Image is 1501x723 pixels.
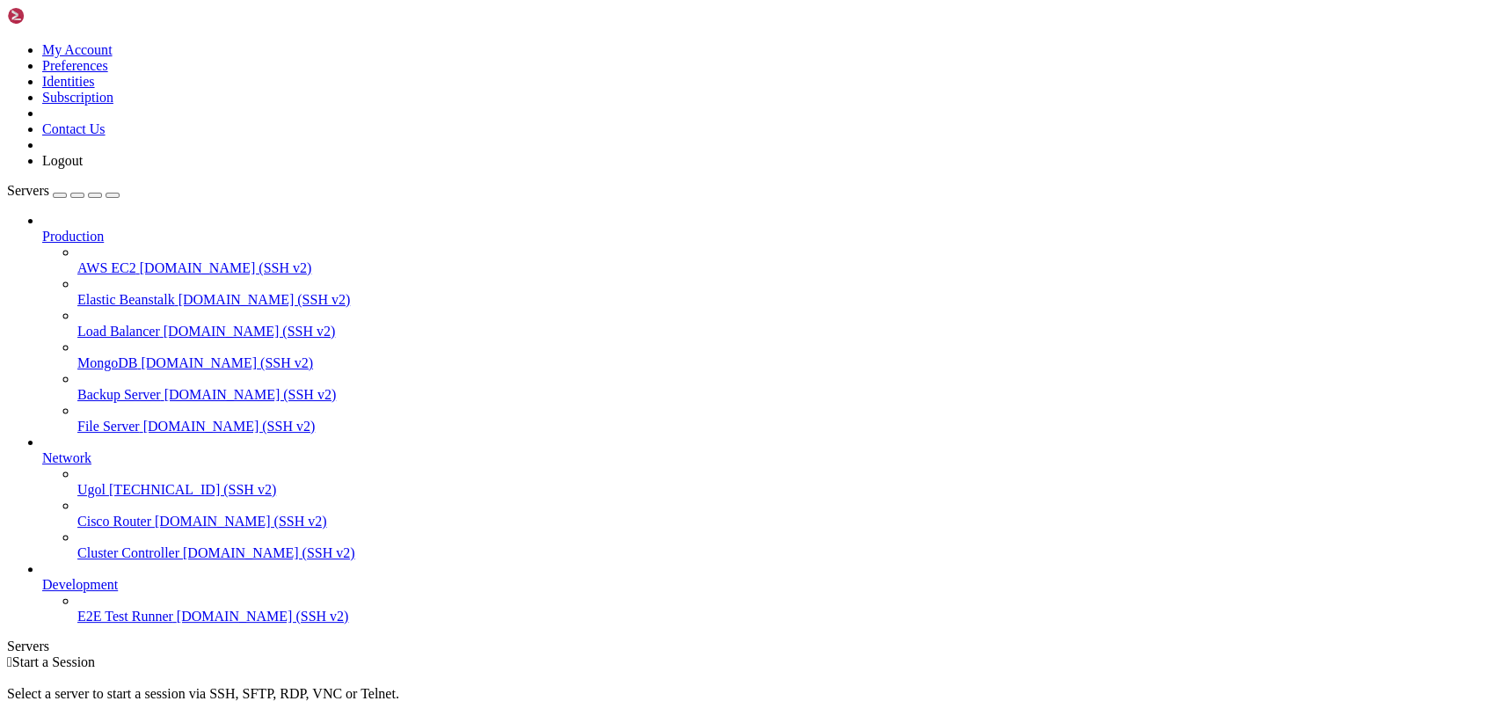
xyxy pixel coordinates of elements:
[77,387,161,402] span: Backup Server
[42,121,106,136] a: Contact Us
[77,260,1494,276] a: AWS EC2 [DOMAIN_NAME] (SSH v2)
[77,609,1494,624] a: E2E Test Runner [DOMAIN_NAME] (SSH v2)
[77,260,136,275] span: AWS EC2
[183,545,355,560] span: [DOMAIN_NAME] (SSH v2)
[77,482,106,497] span: Ugol
[140,260,312,275] span: [DOMAIN_NAME] (SSH v2)
[7,183,120,198] a: Servers
[42,450,91,465] span: Network
[77,387,1494,403] a: Backup Server [DOMAIN_NAME] (SSH v2)
[42,435,1494,561] li: Network
[77,498,1494,529] li: Cisco Router [DOMAIN_NAME] (SSH v2)
[77,340,1494,371] li: MongoDB [DOMAIN_NAME] (SSH v2)
[7,7,108,25] img: Shellngn
[155,514,327,529] span: [DOMAIN_NAME] (SSH v2)
[42,229,104,244] span: Production
[164,387,337,402] span: [DOMAIN_NAME] (SSH v2)
[77,466,1494,498] li: Ugol [TECHNICAL_ID] (SSH v2)
[77,545,1494,561] a: Cluster Controller [DOMAIN_NAME] (SSH v2)
[77,292,175,307] span: Elastic Beanstalk
[7,639,1494,654] div: Servers
[7,183,49,198] span: Servers
[7,654,12,669] span: 
[42,213,1494,435] li: Production
[42,450,1494,466] a: Network
[164,324,336,339] span: [DOMAIN_NAME] (SSH v2)
[77,245,1494,276] li: AWS EC2 [DOMAIN_NAME] (SSH v2)
[77,482,1494,498] a: Ugol [TECHNICAL_ID] (SSH v2)
[77,355,1494,371] a: MongoDB [DOMAIN_NAME] (SSH v2)
[77,276,1494,308] li: Elastic Beanstalk [DOMAIN_NAME] (SSH v2)
[77,371,1494,403] li: Backup Server [DOMAIN_NAME] (SSH v2)
[109,482,276,497] span: [TECHNICAL_ID] (SSH v2)
[77,403,1494,435] li: File Server [DOMAIN_NAME] (SSH v2)
[179,292,351,307] span: [DOMAIN_NAME] (SSH v2)
[77,529,1494,561] li: Cluster Controller [DOMAIN_NAME] (SSH v2)
[12,654,95,669] span: Start a Session
[77,324,160,339] span: Load Balancer
[77,609,173,624] span: E2E Test Runner
[77,292,1494,308] a: Elastic Beanstalk [DOMAIN_NAME] (SSH v2)
[77,514,151,529] span: Cisco Router
[77,324,1494,340] a: Load Balancer [DOMAIN_NAME] (SSH v2)
[77,593,1494,624] li: E2E Test Runner [DOMAIN_NAME] (SSH v2)
[77,355,137,370] span: MongoDB
[42,90,113,105] a: Subscription
[177,609,349,624] span: [DOMAIN_NAME] (SSH v2)
[42,74,95,89] a: Identities
[42,153,83,168] a: Logout
[42,58,108,73] a: Preferences
[77,419,1494,435] a: File Server [DOMAIN_NAME] (SSH v2)
[42,561,1494,624] li: Development
[141,355,313,370] span: [DOMAIN_NAME] (SSH v2)
[143,419,316,434] span: [DOMAIN_NAME] (SSH v2)
[77,308,1494,340] li: Load Balancer [DOMAIN_NAME] (SSH v2)
[77,545,179,560] span: Cluster Controller
[42,42,113,57] a: My Account
[42,229,1494,245] a: Production
[77,514,1494,529] a: Cisco Router [DOMAIN_NAME] (SSH v2)
[77,419,140,434] span: File Server
[42,577,1494,593] a: Development
[42,577,118,592] span: Development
